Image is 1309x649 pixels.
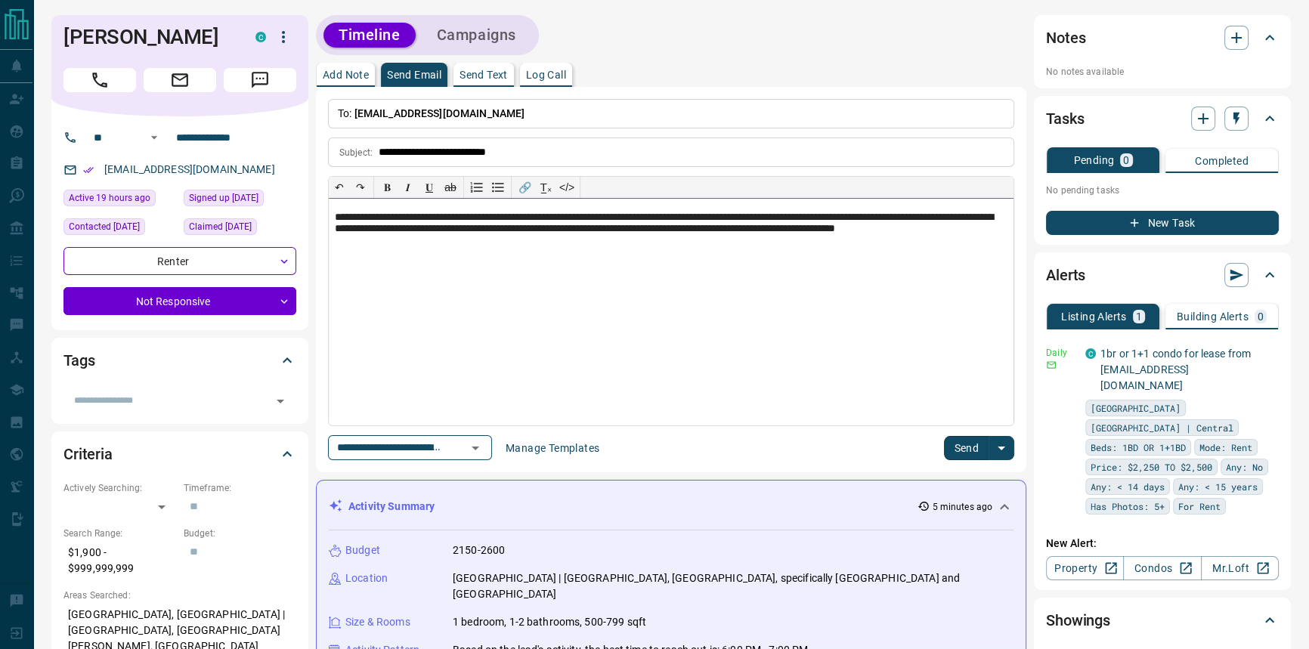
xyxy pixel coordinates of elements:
[398,177,419,198] button: 𝑰
[1199,440,1252,455] span: Mode: Rent
[1100,348,1251,391] a: 1br or 1+1 condo for lease from [EMAIL_ADDRESS][DOMAIN_NAME]
[1073,155,1114,165] p: Pending
[189,190,258,206] span: Signed up [DATE]
[63,25,233,49] h1: [PERSON_NAME]
[1091,420,1233,435] span: [GEOGRAPHIC_DATA] | Central
[63,540,176,581] p: $1,900 - $999,999,999
[354,107,525,119] span: [EMAIL_ADDRESS][DOMAIN_NAME]
[348,499,435,515] p: Activity Summary
[63,348,94,372] h2: Tags
[453,542,505,558] p: 2150-2600
[224,68,296,92] span: Message
[270,391,291,412] button: Open
[1046,608,1110,632] h2: Showings
[1046,107,1084,131] h2: Tasks
[1046,257,1279,293] div: Alerts
[63,527,176,540] p: Search Range:
[460,70,508,80] p: Send Text
[514,177,535,198] button: 🔗
[184,527,296,540] p: Budget:
[63,218,176,240] div: Wed Jan 29 2025
[1046,65,1279,79] p: No notes available
[184,481,296,495] p: Timeframe:
[69,219,140,234] span: Contacted [DATE]
[1046,263,1085,287] h2: Alerts
[329,177,350,198] button: ↶
[144,68,216,92] span: Email
[387,70,441,80] p: Send Email
[63,247,296,275] div: Renter
[1123,556,1201,580] a: Condos
[1046,360,1057,370] svg: Email
[63,589,296,602] p: Areas Searched:
[1046,346,1076,360] p: Daily
[1226,459,1263,474] span: Any: No
[465,437,486,459] button: Open
[1123,155,1129,165] p: 0
[440,177,461,198] button: ab
[497,436,608,460] button: Manage Templates
[350,177,371,198] button: ↷
[63,68,136,92] span: Call
[1091,479,1165,494] span: Any: < 14 days
[104,163,275,175] a: [EMAIL_ADDRESS][DOMAIN_NAME]
[339,146,373,159] p: Subject:
[63,481,176,495] p: Actively Searching:
[1201,556,1279,580] a: Mr.Loft
[944,436,989,460] button: Send
[184,218,296,240] div: Tue Nov 19 2024
[63,436,296,472] div: Criteria
[444,181,456,193] s: ab
[1046,556,1124,580] a: Property
[466,177,487,198] button: Numbered list
[323,70,369,80] p: Add Note
[63,190,176,211] div: Mon Aug 11 2025
[1046,536,1279,552] p: New Alert:
[1046,26,1085,50] h2: Notes
[426,181,433,193] span: 𝐔
[1195,156,1249,166] p: Completed
[255,32,266,42] div: condos.ca
[526,70,566,80] p: Log Call
[453,570,1013,602] p: [GEOGRAPHIC_DATA] | [GEOGRAPHIC_DATA], [GEOGRAPHIC_DATA], specifically [GEOGRAPHIC_DATA] and [GEO...
[345,542,380,558] p: Budget
[1091,459,1212,474] span: Price: $2,250 TO $2,500
[376,177,398,198] button: 𝐁
[556,177,577,198] button: </>
[1046,20,1279,56] div: Notes
[1085,348,1096,359] div: condos.ca
[535,177,556,198] button: T̲ₓ
[422,23,531,48] button: Campaigns
[1046,100,1279,137] div: Tasks
[69,190,150,206] span: Active 19 hours ago
[1258,311,1264,322] p: 0
[453,614,646,630] p: 1 bedroom, 1-2 bathrooms, 500-799 sqft
[328,99,1014,128] p: To:
[1046,602,1279,638] div: Showings
[145,128,163,147] button: Open
[1091,440,1186,455] span: Beds: 1BD OR 1+1BD
[1046,211,1279,235] button: New Task
[944,436,1014,460] div: split button
[323,23,416,48] button: Timeline
[189,219,252,234] span: Claimed [DATE]
[1178,479,1258,494] span: Any: < 15 years
[345,570,388,586] p: Location
[1177,311,1249,322] p: Building Alerts
[1046,179,1279,202] p: No pending tasks
[63,342,296,379] div: Tags
[1091,499,1165,514] span: Has Photos: 5+
[419,177,440,198] button: 𝐔
[1136,311,1142,322] p: 1
[83,165,94,175] svg: Email Verified
[1178,499,1221,514] span: For Rent
[345,614,410,630] p: Size & Rooms
[933,500,992,514] p: 5 minutes ago
[329,493,1013,521] div: Activity Summary5 minutes ago
[184,190,296,211] div: Sun Nov 10 2024
[487,177,509,198] button: Bullet list
[1091,400,1181,416] span: [GEOGRAPHIC_DATA]
[63,442,113,466] h2: Criteria
[63,287,296,315] div: Not Responsive
[1061,311,1127,322] p: Listing Alerts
